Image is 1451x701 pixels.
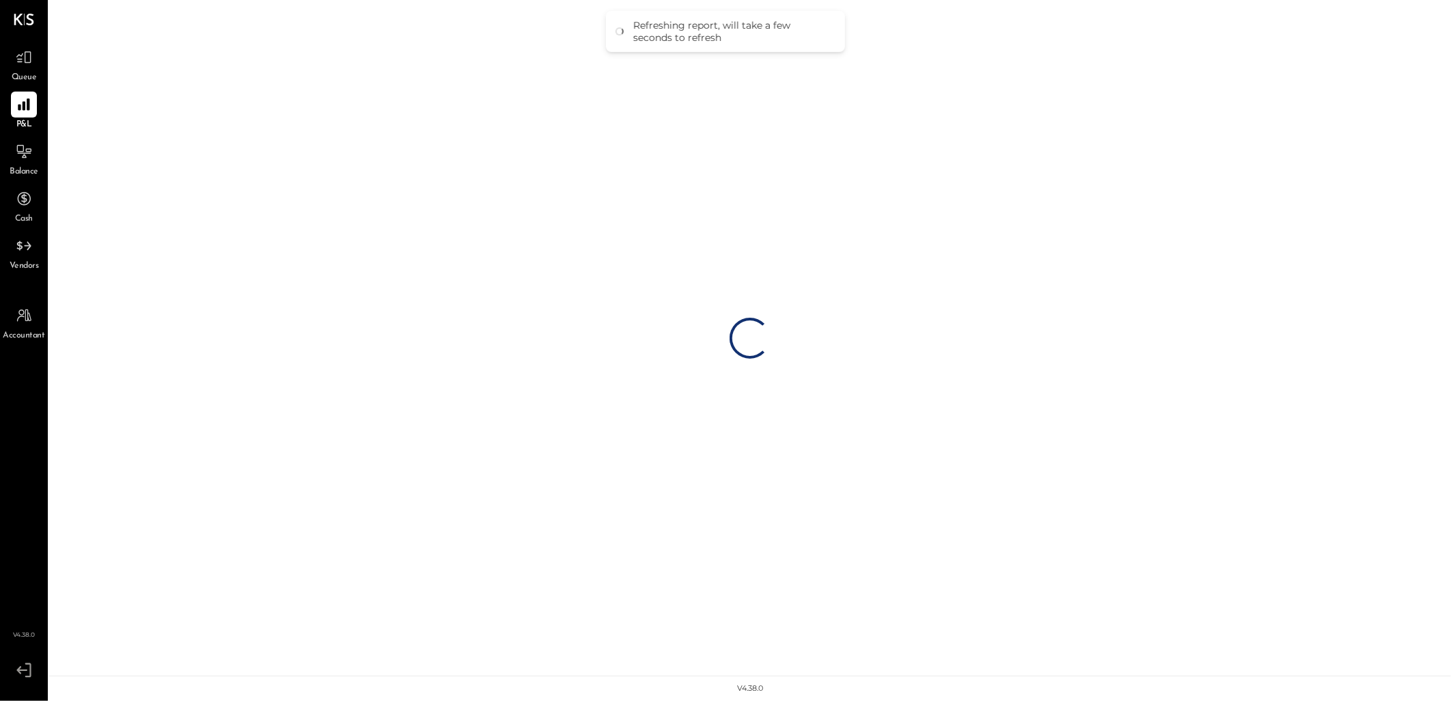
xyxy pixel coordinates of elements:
[633,19,831,44] div: Refreshing report, will take a few seconds to refresh
[16,119,32,131] span: P&L
[10,260,39,273] span: Vendors
[3,330,45,342] span: Accountant
[1,92,47,131] a: P&L
[12,72,37,84] span: Queue
[1,303,47,342] a: Accountant
[1,233,47,273] a: Vendors
[10,166,38,178] span: Balance
[737,683,763,694] div: v 4.38.0
[1,44,47,84] a: Queue
[1,139,47,178] a: Balance
[15,213,33,225] span: Cash
[1,186,47,225] a: Cash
